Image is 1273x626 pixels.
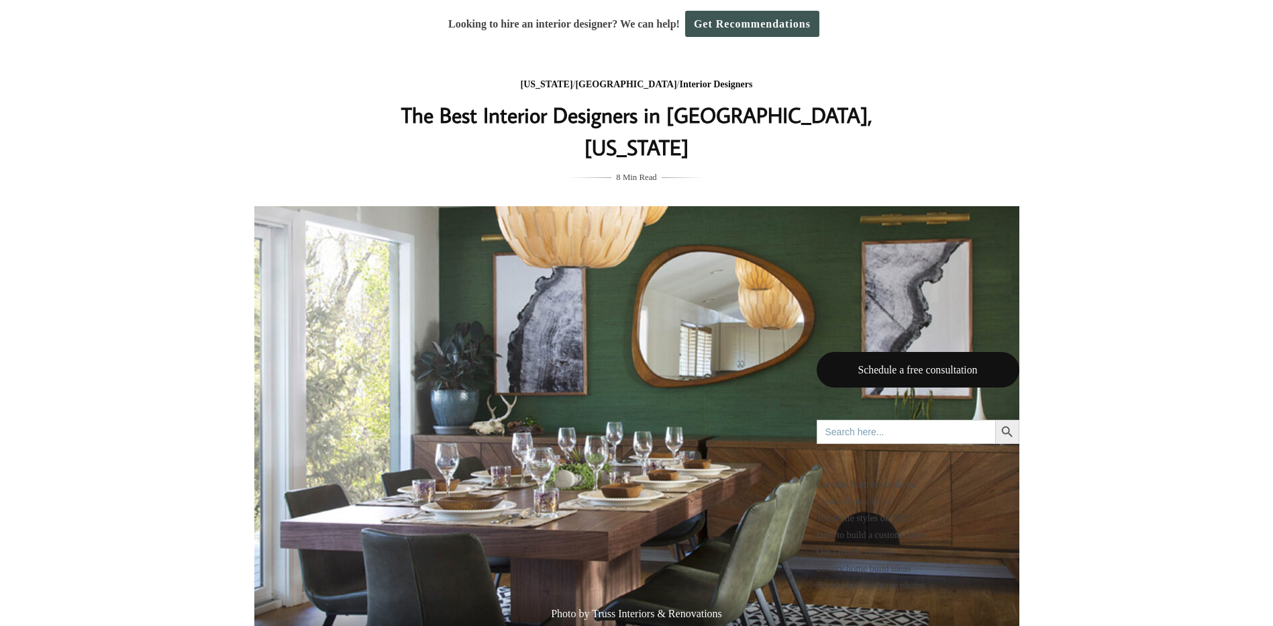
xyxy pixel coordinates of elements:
[369,99,905,163] h1: The Best Interior Designers in [GEOGRAPHIC_DATA], [US_STATE]
[575,79,676,89] a: [GEOGRAPHIC_DATA]
[521,79,573,89] a: [US_STATE]
[680,79,753,89] a: Interior Designers
[616,170,656,185] span: 8 Min Read
[369,77,905,93] div: / /
[685,11,819,37] a: Get Recommendations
